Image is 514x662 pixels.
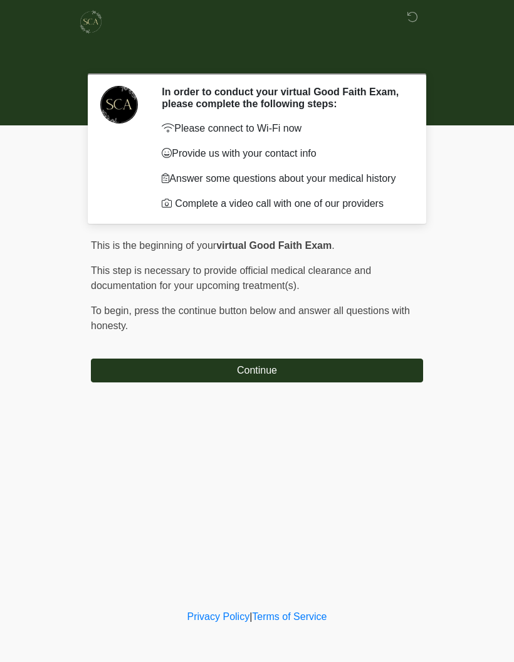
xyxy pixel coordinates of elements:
[91,305,134,316] span: To begin,
[162,86,404,110] h2: In order to conduct your virtual Good Faith Exam, please complete the following steps:
[252,611,327,622] a: Terms of Service
[216,240,332,251] strong: virtual Good Faith Exam
[162,196,404,211] li: Complete a video call with one of our providers
[187,611,250,622] a: Privacy Policy
[91,265,371,291] span: This step is necessary to provide official medical clearance and documentation for your upcoming ...
[162,171,404,186] p: Answer some questions about your medical history
[91,359,423,382] button: Continue
[332,240,334,251] span: .
[91,305,410,331] span: press the continue button below and answer all questions with honesty.
[162,146,404,161] p: Provide us with your contact info
[81,45,433,68] h1: ‎ ‎
[249,611,252,622] a: |
[78,9,103,34] img: Skinchic Dallas Logo
[100,86,138,123] img: Agent Avatar
[162,121,404,136] p: Please connect to Wi-Fi now
[91,240,216,251] span: This is the beginning of your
